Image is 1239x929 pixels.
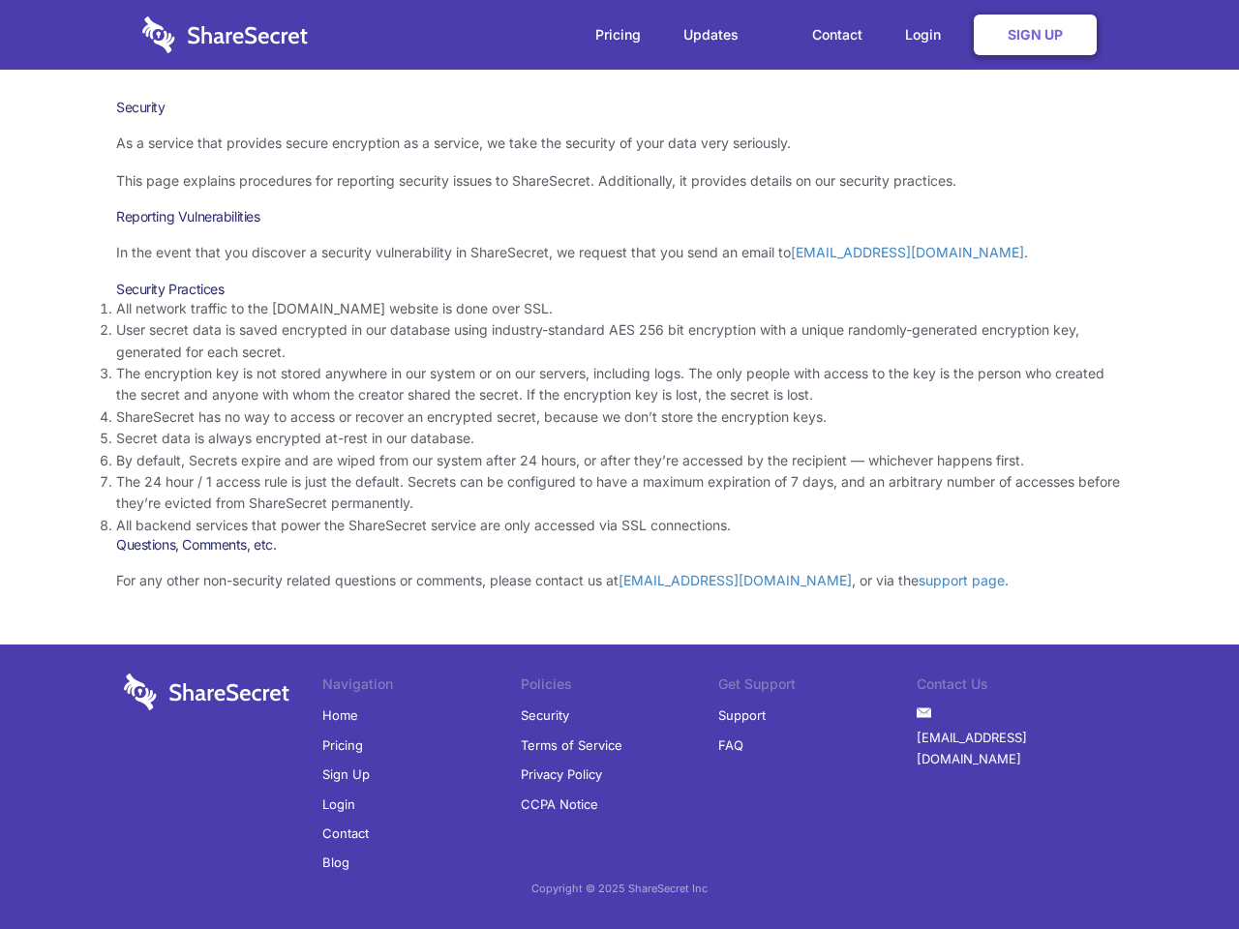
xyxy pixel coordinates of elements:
[793,5,882,65] a: Contact
[116,298,1123,319] li: All network traffic to the [DOMAIN_NAME] website is done over SSL.
[322,819,369,848] a: Contact
[322,760,370,789] a: Sign Up
[322,674,521,701] li: Navigation
[917,674,1115,701] li: Contact Us
[718,701,766,730] a: Support
[718,731,743,760] a: FAQ
[116,281,1123,298] h3: Security Practices
[116,450,1123,471] li: By default, Secrets expire and are wiped from our system after 24 hours, or after they’re accesse...
[116,471,1123,515] li: The 24 hour / 1 access rule is just the default. Secrets can be configured to have a maximum expi...
[116,170,1123,192] p: This page explains procedures for reporting security issues to ShareSecret. Additionally, it prov...
[521,701,569,730] a: Security
[124,674,289,710] img: logo-wordmark-white-trans-d4663122ce5f474addd5e946df7df03e33cb6a1c49d2221995e7729f52c070b2.svg
[791,244,1024,260] a: [EMAIL_ADDRESS][DOMAIN_NAME]
[116,242,1123,263] p: In the event that you discover a security vulnerability in ShareSecret, we request that you send ...
[521,674,719,701] li: Policies
[322,731,363,760] a: Pricing
[619,572,852,588] a: [EMAIL_ADDRESS][DOMAIN_NAME]
[116,515,1123,536] li: All backend services that power the ShareSecret service are only accessed via SSL connections.
[116,319,1123,363] li: User secret data is saved encrypted in our database using industry-standard AES 256 bit encryptio...
[142,16,308,53] img: logo-wordmark-white-trans-d4663122ce5f474addd5e946df7df03e33cb6a1c49d2221995e7729f52c070b2.svg
[116,99,1123,116] h1: Security
[521,790,598,819] a: CCPA Notice
[718,674,917,701] li: Get Support
[521,760,602,789] a: Privacy Policy
[116,208,1123,225] h3: Reporting Vulnerabilities
[116,428,1123,449] li: Secret data is always encrypted at-rest in our database.
[886,5,970,65] a: Login
[116,570,1123,591] p: For any other non-security related questions or comments, please contact us at , or via the .
[322,848,349,877] a: Blog
[917,723,1115,774] a: [EMAIL_ADDRESS][DOMAIN_NAME]
[116,536,1123,554] h3: Questions, Comments, etc.
[116,363,1123,406] li: The encryption key is not stored anywhere in our system or on our servers, including logs. The on...
[322,701,358,730] a: Home
[919,572,1005,588] a: support page
[974,15,1097,55] a: Sign Up
[116,406,1123,428] li: ShareSecret has no way to access or recover an encrypted secret, because we don’t store the encry...
[521,731,622,760] a: Terms of Service
[576,5,660,65] a: Pricing
[322,790,355,819] a: Login
[116,133,1123,154] p: As a service that provides secure encryption as a service, we take the security of your data very...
